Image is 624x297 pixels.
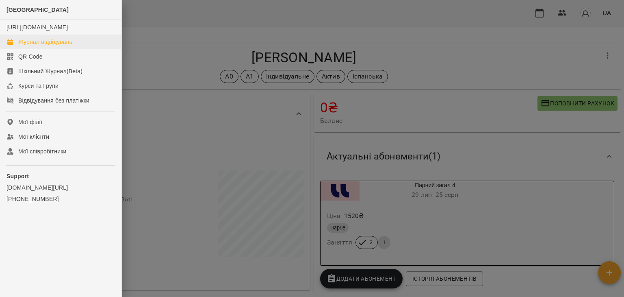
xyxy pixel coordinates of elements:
div: Відвідування без платіжки [18,96,89,105]
a: [URL][DOMAIN_NAME] [6,24,68,31]
div: Курси та Групи [18,82,58,90]
div: Журнал відвідувань [18,38,72,46]
a: [DOMAIN_NAME][URL] [6,183,115,192]
span: [GEOGRAPHIC_DATA] [6,7,69,13]
div: Мої клієнти [18,133,49,141]
p: Support [6,172,115,180]
div: Мої співробітники [18,147,67,155]
a: [PHONE_NUMBER] [6,195,115,203]
div: Шкільний Журнал(Beta) [18,67,82,75]
div: QR Code [18,52,43,61]
div: Мої філії [18,118,42,126]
